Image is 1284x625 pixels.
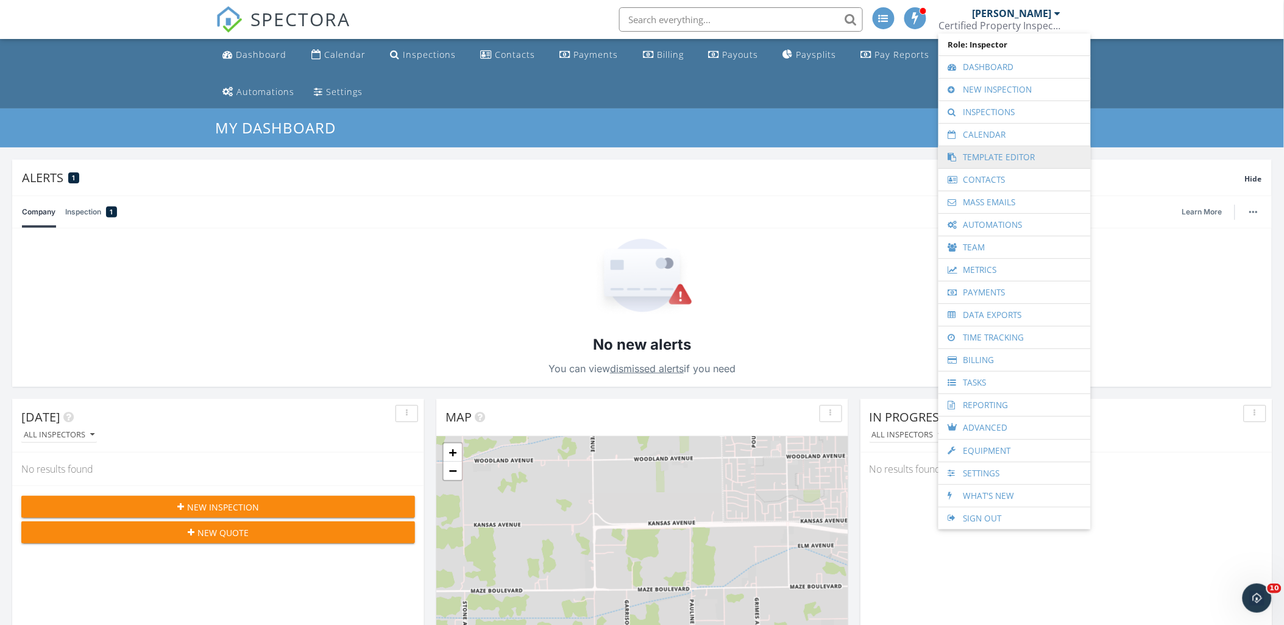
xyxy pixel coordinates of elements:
a: What's New [945,485,1085,507]
a: Advanced [945,417,1085,439]
p: You can view if you need [548,360,736,377]
a: Contacts [945,169,1085,191]
a: Team [945,236,1085,258]
a: Billing [945,349,1085,371]
span: 1 [110,206,113,218]
a: Zoom out [444,462,462,480]
span: Hide [1245,174,1262,184]
a: Reporting [945,394,1085,416]
a: Automations [945,214,1085,236]
a: Company [22,196,55,228]
div: Billing [657,49,684,60]
a: Inspections [385,44,461,66]
h2: No new alerts [593,334,691,355]
div: Automations [237,86,295,97]
span: In Progress [870,409,946,425]
a: Equipment [945,440,1085,462]
a: Calendar [945,124,1085,146]
a: Inspection [65,196,117,228]
button: All Inspectors [870,427,945,443]
a: New Inspection [945,79,1085,101]
a: Sign Out [945,507,1085,529]
div: Alerts [22,169,1245,186]
a: Settings [310,81,368,104]
a: Zoom in [444,443,462,462]
iframe: Intercom live chat [1243,584,1272,613]
span: Map [445,409,472,425]
div: Dashboard [236,49,287,60]
a: Metrics [945,259,1085,281]
div: No results found [860,453,1272,486]
button: New Inspection [21,496,415,518]
div: [PERSON_NAME] [973,7,1052,19]
a: Mass Emails [945,191,1085,213]
a: Calendar [307,44,371,66]
a: My Dashboard [216,118,347,138]
div: Calendar [324,49,366,60]
a: Settings [945,462,1085,484]
div: Inspections [403,49,456,60]
span: [DATE] [21,409,60,425]
div: Certified Property Inspections, Inc [939,19,1061,32]
a: Automations (Advanced) [218,81,300,104]
a: Billing [638,44,689,66]
a: Template Editor [945,146,1085,168]
a: Inspections [945,101,1085,123]
a: Paysplits [778,44,842,66]
div: Paysplits [796,49,837,60]
a: Contacts [475,44,540,66]
button: All Inspectors [21,427,97,443]
div: All Inspectors [872,431,943,439]
span: New Quote [197,526,249,539]
div: Payouts [722,49,758,60]
a: Learn More [1182,206,1230,218]
div: No results found [12,453,424,486]
a: SPECTORA [216,16,351,42]
div: Settings [327,86,363,97]
div: All Inspectors [24,431,94,439]
img: ellipsis-632cfdd7c38ec3a7d453.svg [1249,211,1258,213]
span: SPECTORA [251,6,351,32]
span: 1 [73,174,76,182]
a: Data Exports [945,304,1085,326]
img: Empty State [592,239,693,315]
span: New Inspection [187,501,259,514]
span: Role: Inspector [945,34,1085,55]
div: Contacts [495,49,535,60]
a: Dashboard [218,44,292,66]
div: Payments [574,49,619,60]
button: New Quote [21,521,415,543]
a: Pay Reports [856,44,935,66]
div: Pay Reports [875,49,930,60]
a: Payments [555,44,623,66]
span: 10 [1268,584,1282,593]
input: Search everything... [619,7,863,32]
a: Payments [945,281,1085,303]
img: The Best Home Inspection Software - Spectora [216,6,243,33]
a: Dashboard [945,56,1085,78]
a: Time Tracking [945,327,1085,348]
a: Payouts [703,44,763,66]
a: Tasks [945,372,1085,394]
a: dismissed alerts [610,362,684,375]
